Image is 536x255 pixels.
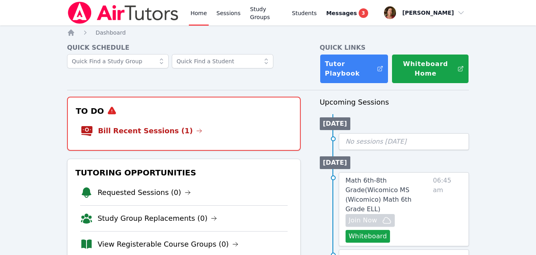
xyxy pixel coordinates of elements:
[346,214,395,227] button: Join Now
[359,8,368,18] span: 3
[346,177,411,213] span: Math 6th-8th Grade ( Wicomico MS (Wicomico) Math 6th Grade ELL )
[346,138,407,145] span: No sessions [DATE]
[320,156,350,169] li: [DATE]
[346,176,430,214] a: Math 6th-8th Grade(Wicomico MS (Wicomico) Math 6th Grade ELL)
[320,117,350,130] li: [DATE]
[326,9,357,17] span: Messages
[67,54,169,68] input: Quick Find a Study Group
[320,54,389,84] a: Tutor Playbook
[98,213,217,224] a: Study Group Replacements (0)
[74,104,294,118] h3: To Do
[67,43,301,53] h4: Quick Schedule
[320,43,469,53] h4: Quick Links
[392,54,469,84] button: Whiteboard Home
[67,29,469,37] nav: Breadcrumb
[98,187,191,198] a: Requested Sessions (0)
[346,230,390,243] button: Whiteboard
[349,216,377,225] span: Join Now
[320,97,469,108] h3: Upcoming Sessions
[172,54,273,68] input: Quick Find a Student
[74,165,294,180] h3: Tutoring Opportunities
[67,2,179,24] img: Air Tutors
[96,29,126,37] a: Dashboard
[96,29,126,36] span: Dashboard
[98,125,202,136] a: Bill Recent Sessions (1)
[98,239,238,250] a: View Registerable Course Groups (0)
[433,176,462,243] span: 06:45 am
